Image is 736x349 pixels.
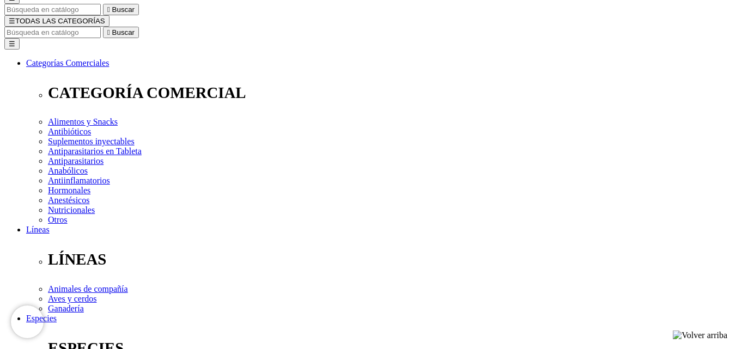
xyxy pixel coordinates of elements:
input: Buscar [4,4,101,15]
a: Aves y cerdos [48,294,96,303]
span: Buscar [112,28,135,36]
a: Animales de compañía [48,284,128,293]
p: CATEGORÍA COMERCIAL [48,84,732,102]
a: Ganadería [48,304,84,313]
a: Alimentos y Snacks [48,117,118,126]
button:  Buscar [103,27,139,38]
img: Volver arriba [673,330,727,340]
a: Hormonales [48,186,90,195]
p: LÍNEAS [48,250,732,268]
a: Antibióticos [48,127,91,136]
a: Anabólicos [48,166,88,175]
a: Otros [48,215,68,224]
iframe: Brevo live chat [11,305,44,338]
span: Buscar [112,5,135,14]
a: Líneas [26,225,50,234]
button:  Buscar [103,4,139,15]
a: Antiparasitarios [48,156,104,166]
span: ☰ [9,17,15,25]
button: ☰ [4,38,20,50]
a: Antiinflamatorios [48,176,110,185]
input: Buscar [4,27,101,38]
a: Categorías Comerciales [26,58,109,68]
i:  [107,5,110,14]
button: ☰TODAS LAS CATEGORÍAS [4,15,110,27]
a: Antiparasitarios en Tableta [48,146,142,156]
a: Suplementos inyectables [48,137,135,146]
a: Especies [26,314,57,323]
a: Anestésicos [48,195,89,205]
i:  [107,28,110,36]
a: Nutricionales [48,205,95,215]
